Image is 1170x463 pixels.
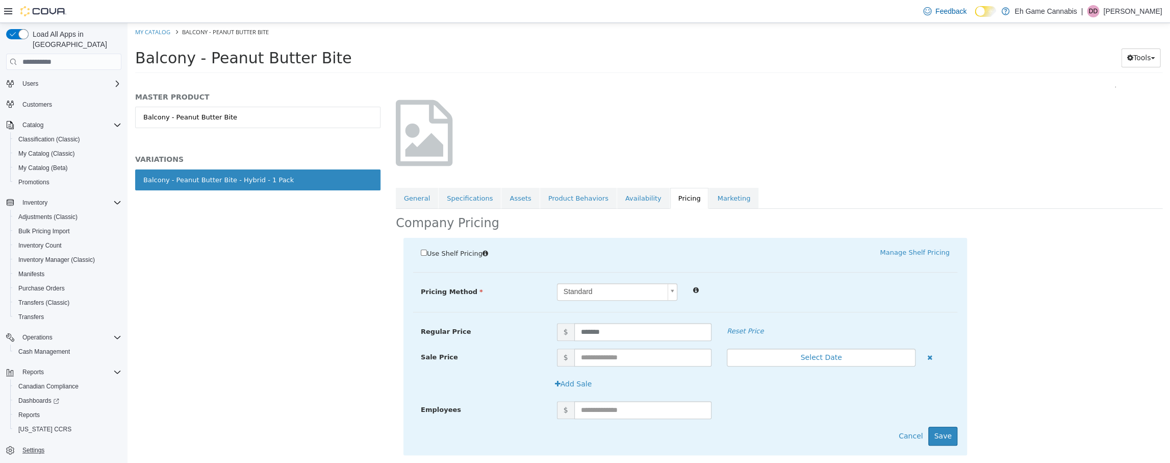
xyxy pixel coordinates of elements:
button: Settings [2,443,125,457]
span: Washington CCRS [14,423,121,435]
a: Transfers [14,311,48,323]
span: Transfers [18,313,44,321]
button: Add Sale [422,352,470,371]
button: Inventory [2,196,125,210]
span: Adjustments (Classic) [14,211,121,223]
a: Balcony - Peanut Butter Bite [8,84,253,105]
p: [PERSON_NAME] [1103,5,1162,17]
button: Save [801,404,829,423]
span: Feedback [935,6,966,16]
span: Transfers [14,311,121,323]
a: Dashboards [10,394,125,408]
span: Canadian Compliance [18,382,79,391]
span: Use Shelf Pricing [299,227,355,234]
span: Classification (Classic) [14,133,121,145]
span: Employees [293,383,334,391]
button: Bulk Pricing Import [10,224,125,238]
a: Reports [14,409,44,421]
span: Transfers (Classic) [14,297,121,309]
span: Operations [18,331,121,344]
button: Transfers [10,310,125,324]
h2: Company Pricing [268,192,372,208]
span: Cash Management [14,346,121,358]
span: Inventory [18,197,121,209]
a: Product Behaviors [413,165,489,186]
a: Dashboards [14,395,63,407]
span: Customers [18,98,121,111]
em: Reset Price [599,304,636,312]
span: Standard [430,261,537,277]
button: My Catalog (Beta) [10,161,125,175]
span: Bulk Pricing Import [18,227,70,235]
button: Operations [18,331,57,344]
span: Balcony - Peanut Butter Bite [8,26,224,44]
span: $ [429,300,447,318]
button: Select Date [599,326,788,344]
a: Classification (Classic) [14,133,84,145]
span: Adjustments (Classic) [18,213,78,221]
h5: VARIATIONS [8,132,253,141]
button: Manifests [10,267,125,281]
span: Inventory Manager (Classic) [18,256,95,264]
span: Inventory Manager (Classic) [14,254,121,266]
a: Transfers (Classic) [14,297,73,309]
span: My Catalog (Classic) [18,150,75,158]
span: Inventory Count [14,239,121,252]
span: Reports [18,411,40,419]
span: Classification (Classic) [18,135,80,143]
a: Promotions [14,176,54,188]
p: Eh Game Cannabis [1014,5,1077,17]
span: Purchase Orders [18,284,65,293]
button: Reports [10,408,125,422]
a: Purchase Orders [14,282,69,295]
button: Cash Management [10,345,125,359]
button: Tools [994,26,1033,44]
button: Promotions [10,175,125,189]
a: My Catalog (Beta) [14,162,72,174]
a: General [268,165,311,186]
span: DD [1088,5,1097,17]
a: Cash Management [14,346,74,358]
button: Adjustments (Classic) [10,210,125,224]
a: Pricing [543,165,581,186]
span: Settings [22,446,44,454]
span: Reports [14,409,121,421]
span: Catalog [22,121,43,129]
a: Manage Shelf Pricing [752,226,822,233]
span: Catalog [18,119,121,131]
span: Cash Management [18,348,70,356]
a: Inventory Manager (Classic) [14,254,99,266]
span: Purchase Orders [14,282,121,295]
button: Inventory Count [10,238,125,253]
a: Canadian Compliance [14,380,83,393]
h5: MASTER PRODUCT [8,69,253,79]
button: Reports [2,365,125,379]
input: Use Shelf Pricing [293,227,299,233]
span: Manifests [18,270,44,278]
a: My Catalog [8,5,43,13]
span: My Catalog (Classic) [14,148,121,160]
span: Users [18,78,121,90]
button: Classification (Classic) [10,132,125,147]
a: Marketing [581,165,631,186]
span: My Catalog (Beta) [18,164,68,172]
span: Customers [22,101,52,109]
a: My Catalog (Classic) [14,148,79,160]
span: [US_STATE] CCRS [18,425,71,433]
button: Users [18,78,42,90]
span: Promotions [14,176,121,188]
span: Users [22,80,38,88]
span: Transfers (Classic) [18,299,69,307]
button: Purchase Orders [10,281,125,296]
button: Reports [18,366,48,378]
button: Cancel [766,404,801,423]
span: Last Updated: [966,57,1012,64]
a: Manifests [14,268,48,280]
span: Balcony - Peanut Butter Bite [55,5,141,13]
p: | [1081,5,1083,17]
span: Reports [18,366,121,378]
span: Load All Apps in [GEOGRAPHIC_DATA] [29,29,121,50]
input: Dark Mode [975,6,996,17]
span: $ [429,326,447,344]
